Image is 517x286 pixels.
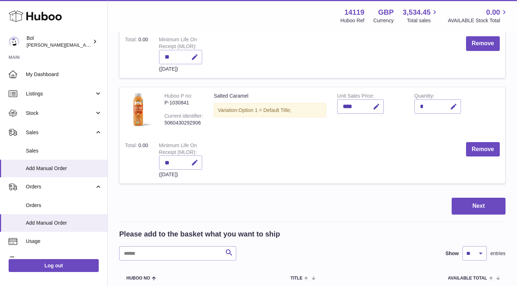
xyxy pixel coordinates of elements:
a: 3,534.45 Total sales [403,8,439,24]
img: Salted Caramel [125,93,154,130]
span: Huboo no [126,276,150,281]
div: Currency [373,17,394,24]
strong: 14119 [344,8,364,17]
span: AVAILABLE Stock Total [448,17,508,24]
button: Remove [466,142,500,157]
label: Total [125,142,138,150]
div: 5060430292906 [164,119,203,126]
div: Current identifier [164,113,203,121]
span: Usage [26,238,102,245]
div: P-1030841 [164,99,203,106]
label: Total [125,37,138,44]
span: 0.00 [138,142,148,148]
button: Remove [466,36,500,51]
strong: GBP [378,8,393,17]
span: Option 1 = Default Title; [239,107,292,113]
img: Scott.Sutcliffe@bolfoods.com [9,36,19,47]
span: 3,534.45 [403,8,431,17]
a: 0.00 AVAILABLE Stock Total [448,8,508,24]
div: ([DATE]) [159,66,202,72]
span: [PERSON_NAME][EMAIL_ADDRESS][PERSON_NAME][DOMAIN_NAME] [27,42,182,48]
span: Sales [26,129,94,136]
label: Show [446,250,459,257]
span: Total sales [407,17,439,24]
span: Title [290,276,302,281]
div: Huboo Ref [340,17,364,24]
span: entries [490,250,506,257]
span: Orders [26,183,94,190]
span: Sales [26,147,102,154]
div: ([DATE]) [159,171,202,178]
span: AVAILABLE Total [448,276,487,281]
div: Huboo P no [164,93,192,100]
button: Next [452,198,506,215]
label: Unit Sales Price [337,93,374,100]
label: Minimum Life On Receipt (MLOR) [159,37,197,51]
span: Orders [26,202,102,209]
a: Log out [9,259,99,272]
span: My Dashboard [26,71,102,78]
div: Bol [27,35,91,48]
h2: Please add to the basket what you want to ship [119,229,280,239]
span: 0.00 [486,8,500,17]
div: Variation: [214,103,326,118]
span: Listings [26,90,94,97]
span: Add Manual Order [26,165,102,172]
label: Minimum Life On Receipt (MLOR) [159,142,197,157]
span: 0.00 [138,37,148,42]
td: Salted Caramel [208,87,332,137]
span: Add Manual Order [26,220,102,226]
label: Quantity [414,93,434,100]
span: Stock [26,110,94,117]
